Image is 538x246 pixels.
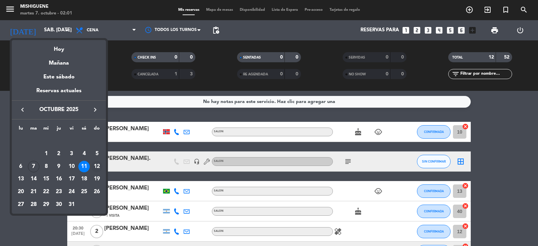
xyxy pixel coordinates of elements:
div: 26 [91,186,103,198]
td: 11 de octubre de 2025 [78,160,91,173]
td: 25 de octubre de 2025 [78,185,91,198]
div: 1 [40,148,52,160]
td: 28 de octubre de 2025 [27,198,40,211]
td: 2 de octubre de 2025 [52,147,65,160]
th: sábado [78,125,91,135]
td: 10 de octubre de 2025 [65,160,78,173]
td: 27 de octubre de 2025 [14,198,27,211]
td: 30 de octubre de 2025 [52,198,65,211]
td: 5 de octubre de 2025 [90,147,103,160]
div: 29 [40,199,52,210]
div: 24 [66,186,77,198]
td: 15 de octubre de 2025 [40,173,52,185]
td: OCT. [14,135,103,147]
div: 4 [78,148,90,160]
td: 24 de octubre de 2025 [65,185,78,198]
div: 19 [91,173,103,185]
div: Este sábado [12,68,106,86]
td: 17 de octubre de 2025 [65,173,78,185]
div: 14 [28,173,39,185]
td: 7 de octubre de 2025 [27,160,40,173]
div: Reservas actuales [12,86,106,100]
span: octubre 2025 [29,105,89,114]
div: 20 [15,186,27,198]
div: 17 [66,173,77,185]
div: Hoy [12,40,106,54]
td: 22 de octubre de 2025 [40,185,52,198]
div: 8 [40,161,52,172]
div: 2 [53,148,65,160]
td: 20 de octubre de 2025 [14,185,27,198]
div: 10 [66,161,77,172]
td: 19 de octubre de 2025 [90,173,103,185]
i: keyboard_arrow_left [18,106,27,114]
div: 31 [66,199,77,210]
th: martes [27,125,40,135]
td: 21 de octubre de 2025 [27,185,40,198]
button: keyboard_arrow_left [16,105,29,114]
div: 23 [53,186,65,198]
div: 11 [78,161,90,172]
div: 13 [15,173,27,185]
th: domingo [90,125,103,135]
th: viernes [65,125,78,135]
th: jueves [52,125,65,135]
i: keyboard_arrow_right [91,106,99,114]
div: 12 [91,161,103,172]
td: 16 de octubre de 2025 [52,173,65,185]
td: 18 de octubre de 2025 [78,173,91,185]
div: 15 [40,173,52,185]
div: 18 [78,173,90,185]
td: 31 de octubre de 2025 [65,198,78,211]
td: 23 de octubre de 2025 [52,185,65,198]
div: 16 [53,173,65,185]
div: 21 [28,186,39,198]
div: 5 [91,148,103,160]
div: 27 [15,199,27,210]
td: 26 de octubre de 2025 [90,185,103,198]
div: 25 [78,186,90,198]
td: 6 de octubre de 2025 [14,160,27,173]
div: 6 [15,161,27,172]
td: 29 de octubre de 2025 [40,198,52,211]
td: 3 de octubre de 2025 [65,147,78,160]
div: 3 [66,148,77,160]
div: 28 [28,199,39,210]
td: 4 de octubre de 2025 [78,147,91,160]
div: 22 [40,186,52,198]
button: keyboard_arrow_right [89,105,101,114]
td: 12 de octubre de 2025 [90,160,103,173]
th: lunes [14,125,27,135]
td: 1 de octubre de 2025 [40,147,52,160]
th: miércoles [40,125,52,135]
div: 9 [53,161,65,172]
td: 13 de octubre de 2025 [14,173,27,185]
div: 7 [28,161,39,172]
td: 14 de octubre de 2025 [27,173,40,185]
div: 30 [53,199,65,210]
td: 9 de octubre de 2025 [52,160,65,173]
td: 8 de octubre de 2025 [40,160,52,173]
div: Mañana [12,54,106,68]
